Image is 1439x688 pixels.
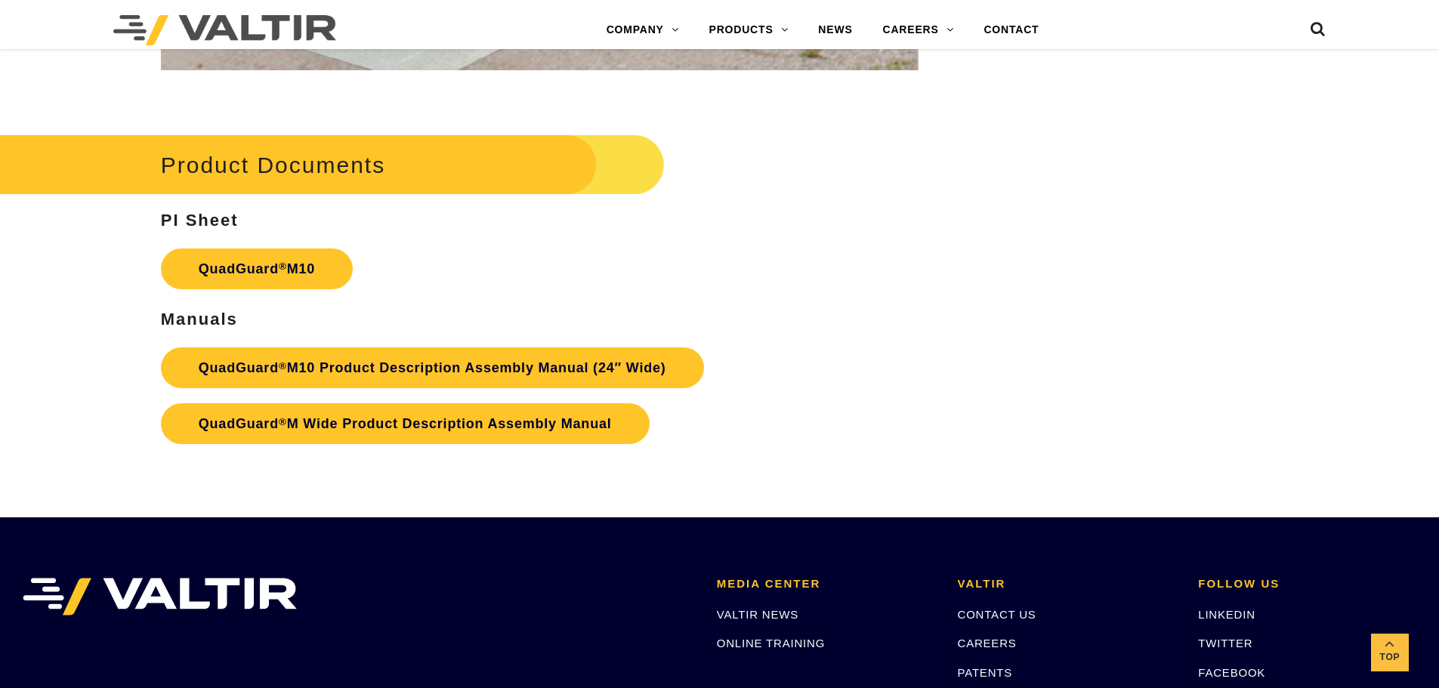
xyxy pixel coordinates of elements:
[868,15,969,45] a: CAREERS
[694,15,804,45] a: PRODUCTS
[113,15,336,45] img: Valtir
[958,578,1176,591] h2: VALTIR
[968,15,1054,45] a: CONTACT
[958,637,1017,649] a: CAREERS
[161,310,238,329] strong: Manuals
[1198,666,1265,679] a: FACEBOOK
[161,347,704,388] a: QuadGuard®M10 Product Description Assembly Manual (24″ Wide)
[161,211,239,230] strong: PI Sheet
[1371,649,1409,666] span: Top
[279,360,287,372] sup: ®
[161,248,353,289] a: QuadGuard®M10
[958,666,1013,679] a: PATENTS
[803,15,867,45] a: NEWS
[717,578,935,591] h2: MEDIA CENTER
[717,637,825,649] a: ONLINE TRAINING
[1198,637,1252,649] a: TWITTER
[279,416,287,427] sup: ®
[23,578,297,615] img: VALTIR
[1198,608,1255,621] a: LINKEDIN
[279,261,287,272] sup: ®
[958,608,1036,621] a: CONTACT US
[161,403,650,444] a: QuadGuard®M Wide Product Description Assembly Manual
[717,608,798,621] a: VALTIR NEWS
[591,15,694,45] a: COMPANY
[1371,634,1409,671] a: Top
[1198,578,1416,591] h2: FOLLOW US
